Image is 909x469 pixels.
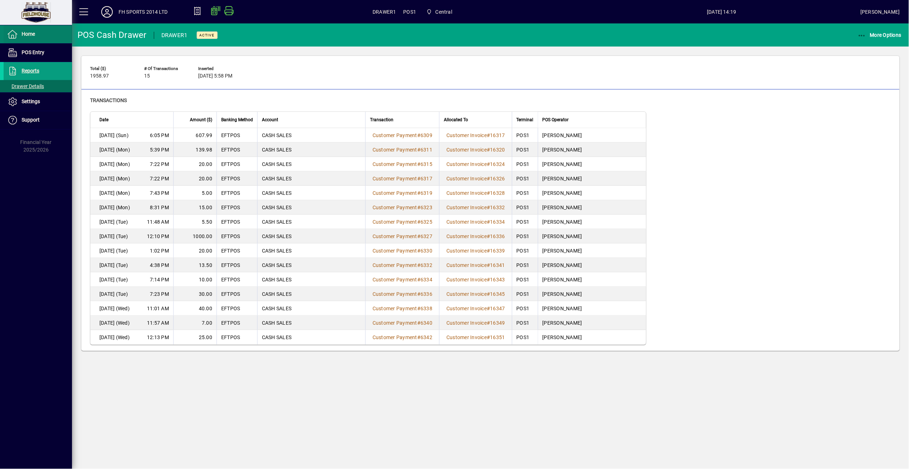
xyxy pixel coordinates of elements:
[444,261,508,269] a: Customer Invoice#16341
[487,161,490,167] span: #
[538,287,646,301] td: [PERSON_NAME]
[446,219,487,225] span: Customer Invoice
[257,316,365,330] td: CASH SALES
[173,157,217,171] td: 20.00
[257,200,365,215] td: CASH SALES
[446,334,487,340] span: Customer Invoice
[99,116,108,124] span: Date
[373,233,417,239] span: Customer Payment
[99,189,130,197] span: [DATE] (Mon)
[487,132,490,138] span: #
[173,316,217,330] td: 7.00
[257,287,365,301] td: CASH SALES
[147,218,169,225] span: 11:48 AM
[217,301,257,316] td: EFTPOS
[446,147,487,153] span: Customer Invoice
[257,171,365,186] td: CASH SALES
[444,218,508,226] a: Customer Invoice#16334
[99,204,130,211] span: [DATE] (Mon)
[150,161,169,168] span: 7:22 PM
[257,258,365,272] td: CASH SALES
[417,161,420,167] span: #
[538,330,646,345] td: [PERSON_NAME]
[538,244,646,258] td: [PERSON_NAME]
[173,215,217,229] td: 5.50
[446,306,487,311] span: Customer Invoice
[373,334,417,340] span: Customer Payment
[99,247,128,254] span: [DATE] (Tue)
[90,66,133,71] span: Total ($)
[420,190,432,196] span: 6319
[417,233,420,239] span: #
[257,157,365,171] td: CASH SALES
[370,160,435,168] a: Customer Payment#6315
[173,272,217,287] td: 10.00
[99,146,130,153] span: [DATE] (Mon)
[150,189,169,197] span: 7:43 PM
[446,161,487,167] span: Customer Invoice
[490,262,505,268] span: 16341
[444,189,508,197] a: Customer Invoice#16328
[257,272,365,287] td: CASH SALES
[512,128,538,143] td: POS1
[4,44,72,62] a: POS Entry
[444,203,508,211] a: Customer Invoice#16332
[538,316,646,330] td: [PERSON_NAME]
[373,320,417,326] span: Customer Payment
[538,186,646,200] td: [PERSON_NAME]
[373,219,417,225] span: Customer Payment
[147,319,169,326] span: 11:57 AM
[444,146,508,154] a: Customer Invoice#16320
[370,276,435,284] a: Customer Payment#6334
[490,334,505,340] span: 16351
[257,186,365,200] td: CASH SALES
[538,215,646,229] td: [PERSON_NAME]
[512,316,538,330] td: POS1
[173,330,217,345] td: 25.00
[150,276,169,283] span: 7:14 PM
[257,301,365,316] td: CASH SALES
[444,247,508,255] a: Customer Invoice#16339
[512,143,538,157] td: POS1
[373,147,417,153] span: Customer Payment
[370,304,435,312] a: Customer Payment#6338
[446,320,487,326] span: Customer Invoice
[490,161,505,167] span: 16324
[150,132,169,139] span: 6:05 PM
[373,6,396,18] span: DRAWER1
[99,276,128,283] span: [DATE] (Tue)
[99,262,128,269] span: [DATE] (Tue)
[417,262,420,268] span: #
[217,186,257,200] td: EFTPOS
[487,219,490,225] span: #
[370,218,435,226] a: Customer Payment#6325
[420,176,432,181] span: 6317
[490,147,505,153] span: 16320
[487,190,490,196] span: #
[95,5,119,18] button: Profile
[373,306,417,311] span: Customer Payment
[90,73,109,79] span: 1958.97
[417,205,420,210] span: #
[173,287,217,301] td: 30.00
[490,190,505,196] span: 16328
[404,6,416,18] span: POS1
[370,131,435,139] a: Customer Payment#6309
[446,248,487,254] span: Customer Invoice
[538,301,646,316] td: [PERSON_NAME]
[373,161,417,167] span: Customer Payment
[512,215,538,229] td: POS1
[373,132,417,138] span: Customer Payment
[217,287,257,301] td: EFTPOS
[420,306,432,311] span: 6338
[446,205,487,210] span: Customer Invoice
[99,132,129,139] span: [DATE] (Sun)
[99,218,128,225] span: [DATE] (Tue)
[173,301,217,316] td: 40.00
[217,215,257,229] td: EFTPOS
[217,316,257,330] td: EFTPOS
[99,305,130,312] span: [DATE] (Wed)
[538,272,646,287] td: [PERSON_NAME]
[490,132,505,138] span: 16317
[512,258,538,272] td: POS1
